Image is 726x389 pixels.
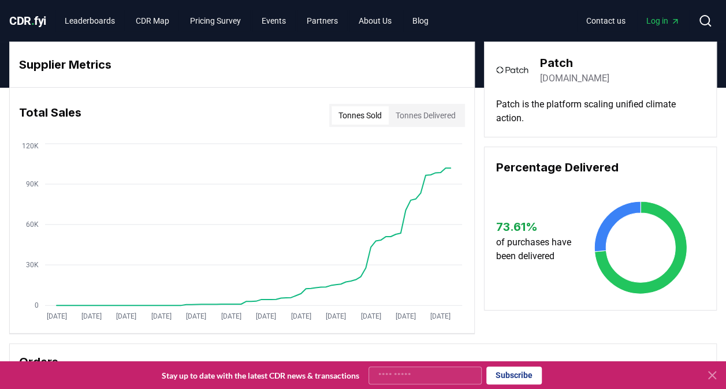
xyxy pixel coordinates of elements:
tspan: [DATE] [116,312,136,320]
tspan: [DATE] [291,312,311,320]
tspan: [DATE] [396,312,416,320]
p: Patch is the platform scaling unified climate action. [496,98,705,125]
span: . [31,14,35,28]
a: CDR.fyi [9,13,46,29]
tspan: 30K [26,261,39,269]
tspan: 120K [22,142,39,150]
a: Pricing Survey [181,10,250,31]
tspan: [DATE] [221,312,241,320]
span: CDR fyi [9,14,46,28]
a: Leaderboards [55,10,124,31]
tspan: [DATE] [47,312,67,320]
a: About Us [349,10,401,31]
tspan: [DATE] [360,312,381,320]
span: Log in [646,15,680,27]
nav: Main [55,10,438,31]
p: of purchases have been delivered [496,235,578,263]
tspan: [DATE] [81,312,102,320]
a: Log in [637,10,689,31]
a: Events [252,10,295,31]
img: Patch-logo [496,54,528,86]
h3: Supplier Metrics [19,56,465,73]
h3: Orders [19,353,707,371]
h3: Total Sales [19,104,81,127]
tspan: 90K [26,180,39,188]
a: [DOMAIN_NAME] [540,72,609,85]
button: Tonnes Delivered [389,106,463,125]
tspan: [DATE] [151,312,172,320]
tspan: [DATE] [186,312,206,320]
tspan: [DATE] [326,312,346,320]
a: Blog [403,10,438,31]
tspan: 0 [35,301,39,309]
h3: 73.61 % [496,218,578,235]
a: CDR Map [126,10,178,31]
tspan: [DATE] [430,312,451,320]
h3: Patch [540,54,609,72]
tspan: [DATE] [256,312,276,320]
nav: Main [577,10,689,31]
h3: Percentage Delivered [496,159,705,176]
a: Contact us [577,10,635,31]
a: Partners [297,10,347,31]
tspan: 60K [26,220,39,229]
button: Tonnes Sold [332,106,389,125]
